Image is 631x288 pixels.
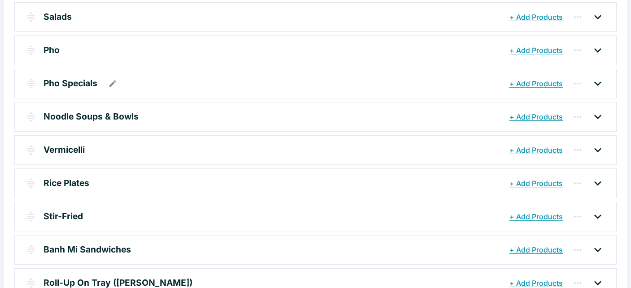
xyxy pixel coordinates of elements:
button: + Add Products [507,75,565,92]
div: Noodle Soups & Bowls+ Add Products [15,102,616,131]
div: Salads+ Add Products [15,3,616,31]
img: drag-handle.svg [26,78,36,89]
button: + Add Products [507,175,565,191]
img: drag-handle.svg [26,244,36,255]
img: drag-handle.svg [26,111,36,122]
p: Noodle Soups & Bowls [44,110,139,123]
div: Vermicelli+ Add Products [15,136,616,164]
div: Banh Mi Sandwiches+ Add Products [15,235,616,264]
div: Pho+ Add Products [15,36,616,65]
p: Pho [44,44,60,57]
img: drag-handle.svg [26,12,36,22]
button: + Add Products [507,109,565,125]
img: drag-handle.svg [26,45,36,56]
p: Rice Plates [44,177,89,190]
button: + Add Products [507,9,565,25]
img: drag-handle.svg [26,211,36,222]
p: Stir-Fried [44,210,83,223]
button: + Add Products [507,42,565,58]
div: Stir-Fried+ Add Products [15,202,616,231]
img: drag-handle.svg [26,145,36,155]
div: Pho Specials+ Add Products [15,69,616,98]
div: Rice Plates+ Add Products [15,169,616,198]
button: + Add Products [507,242,565,258]
p: Pho Specials [44,77,97,90]
img: drag-handle.svg [26,178,36,189]
p: Vermicelli [44,143,85,156]
button: + Add Products [507,142,565,158]
p: Salads [44,10,72,23]
button: + Add Products [507,208,565,225]
p: Banh Mi Sandwiches [44,243,131,256]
